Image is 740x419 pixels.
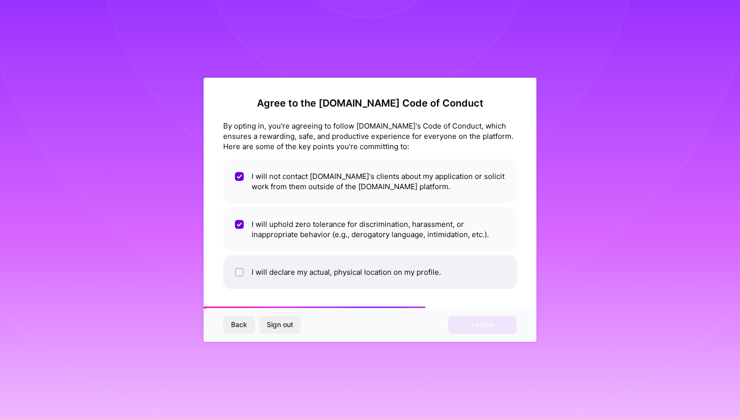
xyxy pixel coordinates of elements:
[223,207,517,251] li: I will uphold zero tolerance for discrimination, harassment, or inappropriate behavior (e.g., der...
[223,255,517,289] li: I will declare my actual, physical location on my profile.
[223,121,517,152] div: By opting in, you're agreeing to follow [DOMAIN_NAME]'s Code of Conduct, which ensures a rewardin...
[259,316,301,333] button: Sign out
[223,316,255,333] button: Back
[223,159,517,203] li: I will not contact [DOMAIN_NAME]'s clients about my application or solicit work from them outside...
[267,320,293,330] span: Sign out
[231,320,247,330] span: Back
[223,97,517,109] h2: Agree to the [DOMAIN_NAME] Code of Conduct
